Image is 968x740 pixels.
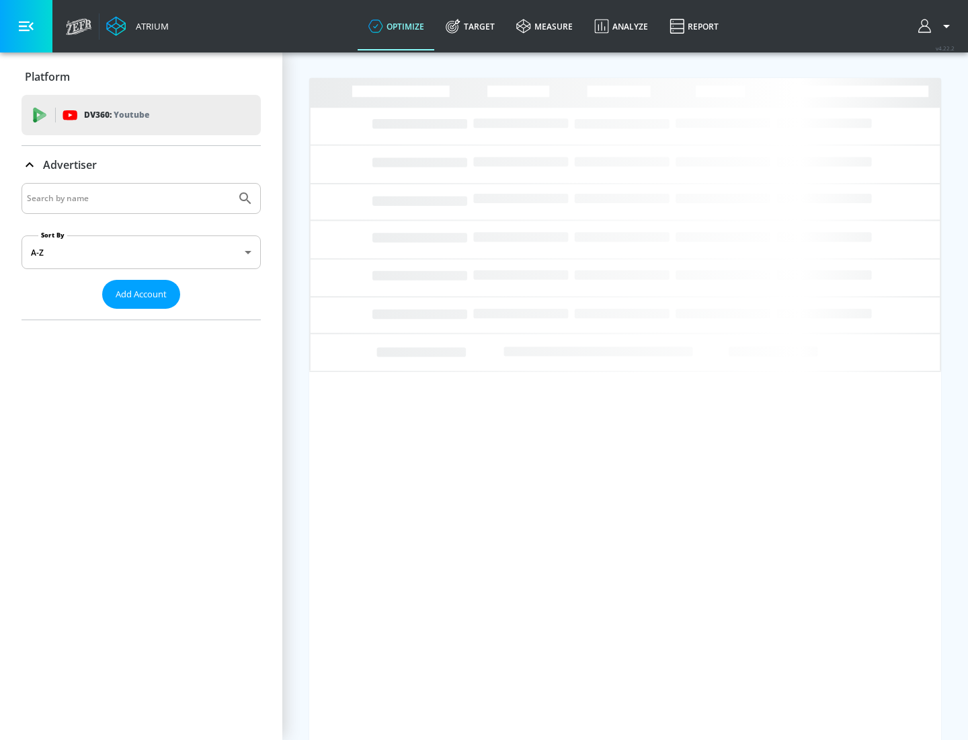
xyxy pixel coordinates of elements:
span: Add Account [116,287,167,302]
a: Atrium [106,16,169,36]
div: Advertiser [22,146,261,184]
label: Sort By [38,231,67,239]
div: DV360: Youtube [22,95,261,135]
nav: list of Advertiser [22,309,261,320]
div: Platform [22,58,261,96]
a: Target [435,2,506,50]
div: Advertiser [22,183,261,320]
a: Report [659,2,729,50]
a: optimize [358,2,435,50]
button: Add Account [102,280,180,309]
input: Search by name [27,190,231,207]
p: Youtube [114,108,149,122]
p: DV360: [84,108,149,122]
p: Advertiser [43,157,97,172]
a: Analyze [583,2,659,50]
a: measure [506,2,583,50]
p: Platform [25,69,70,84]
span: v 4.22.2 [936,44,955,52]
div: Atrium [130,20,169,32]
div: A-Z [22,235,261,269]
